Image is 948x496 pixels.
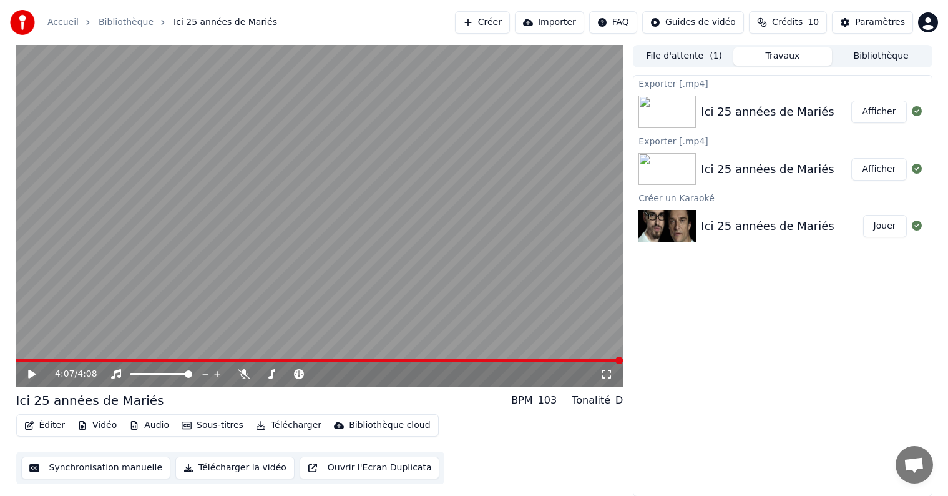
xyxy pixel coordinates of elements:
[701,217,834,235] div: Ici 25 années de Mariés
[572,393,610,408] div: Tonalité
[615,393,623,408] div: D
[749,11,827,34] button: Crédits10
[642,11,744,34] button: Guides de vidéo
[55,368,74,380] span: 4:07
[851,101,906,123] button: Afficher
[251,417,326,434] button: Télécharger
[633,133,931,148] div: Exporter [.mp4]
[349,419,430,432] div: Bibliothèque cloud
[175,457,295,479] button: Télécharger la vidéo
[808,16,819,29] span: 10
[177,417,248,434] button: Sous-titres
[772,16,803,29] span: Crédits
[633,76,931,91] div: Exporter [.mp4]
[21,457,171,479] button: Synchronisation manuelle
[455,11,510,34] button: Créer
[515,11,584,34] button: Importer
[10,10,35,35] img: youka
[832,11,913,34] button: Paramètres
[173,16,277,29] span: Ici 25 années de Mariés
[47,16,79,29] a: Accueil
[124,417,174,434] button: Audio
[851,158,906,181] button: Afficher
[855,16,905,29] div: Paramètres
[710,50,722,62] span: ( 1 )
[589,11,637,34] button: FAQ
[701,161,834,178] div: Ici 25 années de Mariés
[55,368,85,380] div: /
[538,393,557,408] div: 103
[99,16,154,29] a: Bibliothèque
[832,47,931,66] button: Bibliothèque
[47,16,277,29] nav: breadcrumb
[16,392,164,409] div: Ici 25 années de Mariés
[511,393,532,408] div: BPM
[633,190,931,205] div: Créer un Karaoké
[863,215,907,237] button: Jouer
[635,47,733,66] button: File d'attente
[77,368,97,380] span: 4:08
[300,457,440,479] button: Ouvrir l'Ecran Duplicata
[701,103,834,121] div: Ici 25 années de Mariés
[19,417,70,434] button: Éditer
[733,47,832,66] button: Travaux
[72,417,122,434] button: Vidéo
[896,446,933,484] a: Ouvrir le chat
